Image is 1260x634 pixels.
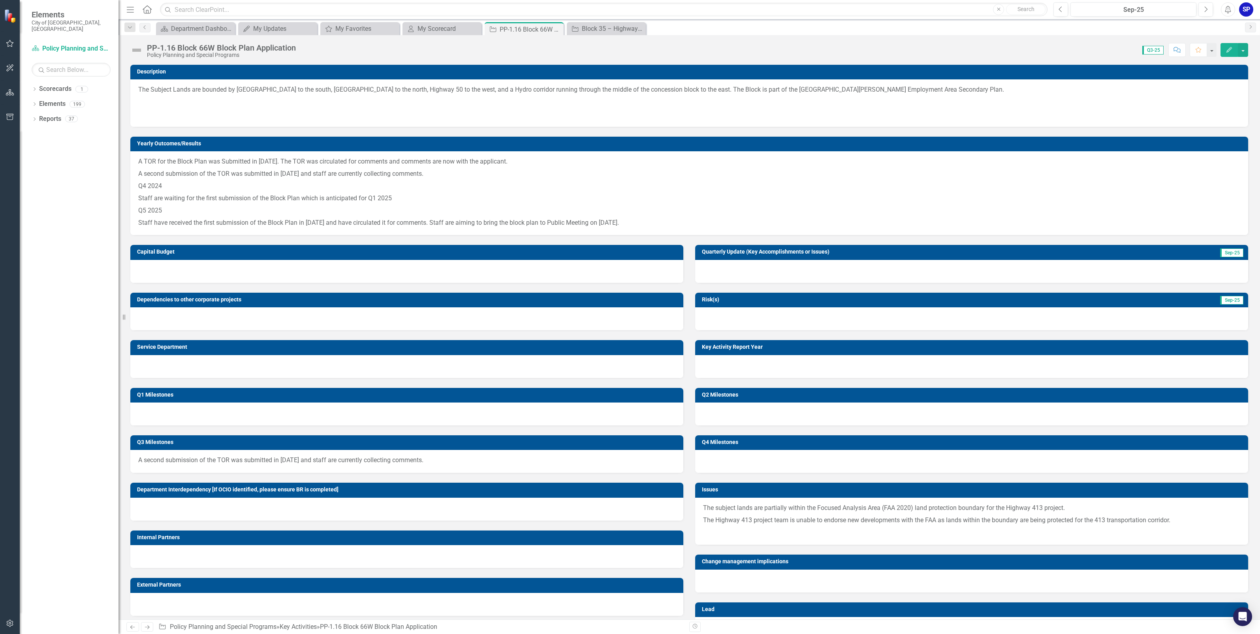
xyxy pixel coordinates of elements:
h3: Q4 Milestones [702,439,1244,445]
p: Q5 2025 [138,205,1240,217]
p: The subject lands are partially within the Focused Analysis Area (FAA 2020) land protection bound... [703,504,1240,514]
div: » » [158,623,683,632]
h3: Change management implications [702,559,1244,564]
a: My Scorecard [404,24,480,34]
button: Search [1006,4,1046,15]
p: A second submission of the TOR was submitted in [DATE] and staff are currently collecting comments. [138,456,675,465]
div: Sep-25 [1073,5,1194,15]
input: Search ClearPoint... [160,3,1047,17]
h3: Key Activity Report Year [702,344,1244,350]
button: SP [1239,2,1253,17]
h3: Q1 Milestones [137,392,679,398]
a: Department Dashboard [158,24,233,34]
div: Block 35 – Highway 400 North Employment Lands Secondary Plan Amendment [582,24,644,34]
h3: Service Department [137,344,679,350]
p: Staff are waiting for the first submission of the Block Plan which is anticipated for Q1 2025 [138,192,1240,205]
h3: Quarterly Update (Key Accomplishments or Issues) [702,249,1158,255]
div: Open Intercom Messenger [1233,607,1252,626]
a: Policy Planning and Special Programs [170,623,276,630]
a: Block 35 – Highway 400 North Employment Lands Secondary Plan Amendment [569,24,644,34]
h3: Lead [702,606,1244,612]
span: Search [1017,6,1034,12]
img: ClearPoint Strategy [4,9,18,23]
div: My Favorites [335,24,397,34]
div: PP-1.16 Block 66W Block Plan Application [147,43,296,52]
h3: Yearly Outcomes/Results [137,141,1244,147]
span: Elements [32,10,111,19]
small: City of [GEOGRAPHIC_DATA], [GEOGRAPHIC_DATA] [32,19,111,32]
span: Sep-25 [1220,248,1243,257]
span: Sep-25 [1220,296,1243,305]
a: My Favorites [322,24,397,34]
div: 37 [65,116,78,122]
h3: Description [137,69,1244,75]
h3: External Partners [137,582,679,588]
div: Policy Planning and Special Programs [147,52,296,58]
h3: Q2 Milestones [702,392,1244,398]
img: Not Defined [130,44,143,56]
div: PP-1.16 Block 66W Block Plan Application [500,24,562,34]
a: Reports [39,115,61,124]
p: Staff have received the first submission of the Block Plan in [DATE] and have circulated it for c... [138,217,1240,228]
h3: Issues [702,487,1244,493]
input: Search Below... [32,63,111,77]
h3: Q3 Milestones [137,439,679,445]
span: Q3-25 [1142,46,1164,55]
p: The Highway 413 project team is unable to endorse new developments with the FAA as lands within t... [703,514,1240,527]
p: A TOR for the Block Plan was Submitted in [DATE]. The TOR was circulated for comments and comment... [138,157,1240,168]
div: 199 [70,101,85,107]
div: My Updates [253,24,315,34]
a: Scorecards [39,85,71,94]
h3: Dependencies to other corporate projects [137,297,679,303]
h3: Capital Budget [137,249,679,255]
div: Department Dashboard [171,24,233,34]
a: Policy Planning and Special Programs [32,44,111,53]
h3: Department Interdependency [If OCIO identified, please ensure BR is completed] [137,487,679,493]
p: Q4 2024 [138,180,1240,192]
div: PP-1.16 Block 66W Block Plan Application [320,623,437,630]
a: My Updates [240,24,315,34]
button: Sep-25 [1070,2,1196,17]
p: The Subject Lands are bounded by [GEOGRAPHIC_DATA] to the south, [GEOGRAPHIC_DATA] to the north, ... [138,85,1240,96]
div: My Scorecard [417,24,480,34]
a: Key Activities [280,623,317,630]
h3: Internal Partners [137,534,679,540]
a: Elements [39,100,66,109]
div: 1 [75,86,88,92]
p: A second submission of the TOR was submitted in [DATE] and staff are currently collecting comments. [138,168,1240,180]
h3: Risk(s) [702,297,929,303]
